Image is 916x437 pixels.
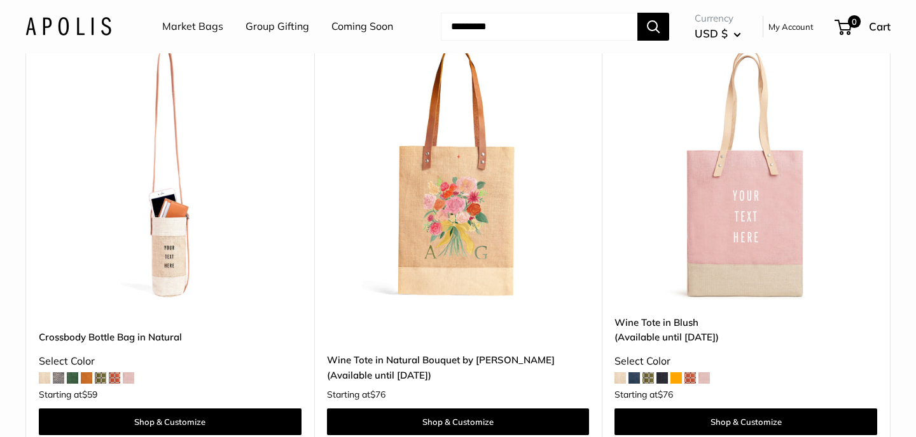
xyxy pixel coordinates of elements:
[614,315,877,345] a: Wine Tote in Blush(Available until [DATE])
[869,20,891,33] span: Cart
[768,19,814,34] a: My Account
[162,17,223,36] a: Market Bags
[327,353,590,382] a: Wine Tote in Natural Bouquet by [PERSON_NAME](Available until [DATE])
[848,15,861,28] span: 0
[695,24,741,44] button: USD $
[39,390,97,399] span: Starting at
[327,408,590,435] a: Shop & Customize
[327,390,385,399] span: Starting at
[836,17,891,37] a: 0 Cart
[39,40,302,302] a: description_Our first Crossbody Bottle Bagdescription_Effortless Style
[82,389,97,400] span: $59
[370,389,385,400] span: $76
[441,13,637,41] input: Search...
[637,13,669,41] button: Search
[39,330,302,344] a: Crossbody Bottle Bag in Natural
[25,17,111,36] img: Apolis
[614,352,877,371] div: Select Color
[695,10,741,27] span: Currency
[39,352,302,371] div: Select Color
[39,40,302,302] img: description_Our first Crossbody Bottle Bag
[614,40,877,302] a: Wine Tote in BlushWine Tote in Blush
[246,17,309,36] a: Group Gifting
[658,389,673,400] span: $76
[39,408,302,435] a: Shop & Customize
[327,40,590,302] a: Wine Tote in Natural Bouquet by Amy LogsdonWine Tote in Natural Bouquet by Amy Logsdon
[331,17,393,36] a: Coming Soon
[614,40,877,302] img: Wine Tote in Blush
[614,390,673,399] span: Starting at
[614,408,877,435] a: Shop & Customize
[695,27,728,40] span: USD $
[327,40,590,302] img: Wine Tote in Natural Bouquet by Amy Logsdon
